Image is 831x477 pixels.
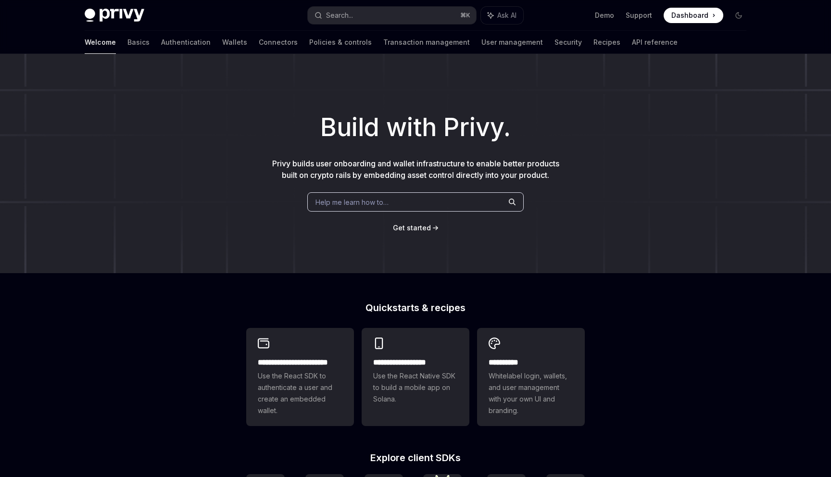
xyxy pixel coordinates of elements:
[85,9,144,22] img: dark logo
[259,31,298,54] a: Connectors
[626,11,652,20] a: Support
[731,8,746,23] button: Toggle dark mode
[393,223,431,233] a: Get started
[15,109,816,146] h1: Build with Privy.
[632,31,678,54] a: API reference
[671,11,708,20] span: Dashboard
[246,303,585,313] h2: Quickstarts & recipes
[593,31,620,54] a: Recipes
[393,224,431,232] span: Get started
[127,31,150,54] a: Basics
[481,31,543,54] a: User management
[497,11,516,20] span: Ask AI
[308,7,476,24] button: Search...⌘K
[664,8,723,23] a: Dashboard
[246,453,585,463] h2: Explore client SDKs
[85,31,116,54] a: Welcome
[309,31,372,54] a: Policies & controls
[477,328,585,426] a: **** *****Whitelabel login, wallets, and user management with your own UI and branding.
[315,197,389,207] span: Help me learn how to…
[272,159,559,180] span: Privy builds user onboarding and wallet infrastructure to enable better products built on crypto ...
[258,370,342,416] span: Use the React SDK to authenticate a user and create an embedded wallet.
[460,12,470,19] span: ⌘ K
[481,7,523,24] button: Ask AI
[326,10,353,21] div: Search...
[595,11,614,20] a: Demo
[489,370,573,416] span: Whitelabel login, wallets, and user management with your own UI and branding.
[362,328,469,426] a: **** **** **** ***Use the React Native SDK to build a mobile app on Solana.
[161,31,211,54] a: Authentication
[383,31,470,54] a: Transaction management
[373,370,458,405] span: Use the React Native SDK to build a mobile app on Solana.
[554,31,582,54] a: Security
[222,31,247,54] a: Wallets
